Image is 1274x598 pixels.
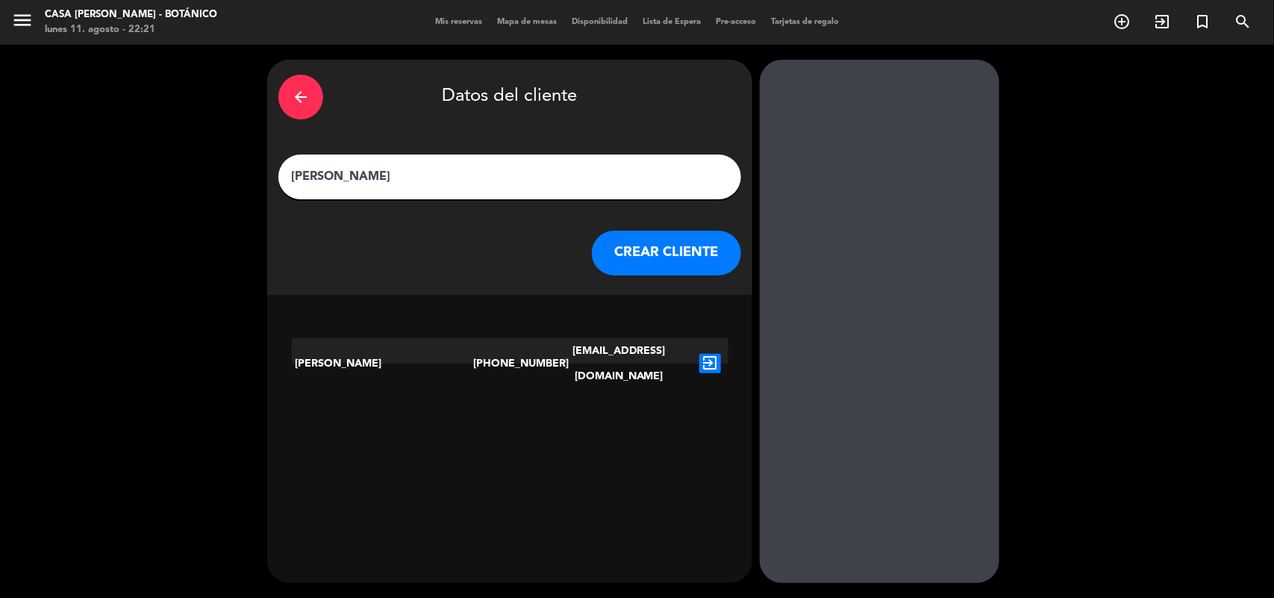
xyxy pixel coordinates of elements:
[1193,13,1211,31] i: turned_in_not
[708,18,764,26] span: Pre-acceso
[490,18,564,26] span: Mapa de mesas
[592,231,741,275] button: CREAR CLIENTE
[11,9,34,31] i: menu
[1153,13,1171,31] i: exit_to_app
[290,166,730,187] input: Escriba nombre, correo electrónico o número de teléfono...
[473,338,546,389] div: [PHONE_NUMBER]
[278,71,741,123] div: Datos del cliente
[546,338,692,389] div: [EMAIL_ADDRESS][DOMAIN_NAME]
[1113,13,1131,31] i: add_circle_outline
[11,9,34,37] button: menu
[635,18,708,26] span: Lista de Espera
[45,22,217,37] div: lunes 11. agosto - 22:21
[292,338,474,389] div: [PERSON_NAME]
[1234,13,1252,31] i: search
[428,18,490,26] span: Mis reservas
[292,88,310,106] i: arrow_back
[564,18,635,26] span: Disponibilidad
[764,18,846,26] span: Tarjetas de regalo
[699,354,721,373] i: exit_to_app
[45,7,217,22] div: Casa [PERSON_NAME] - Botánico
